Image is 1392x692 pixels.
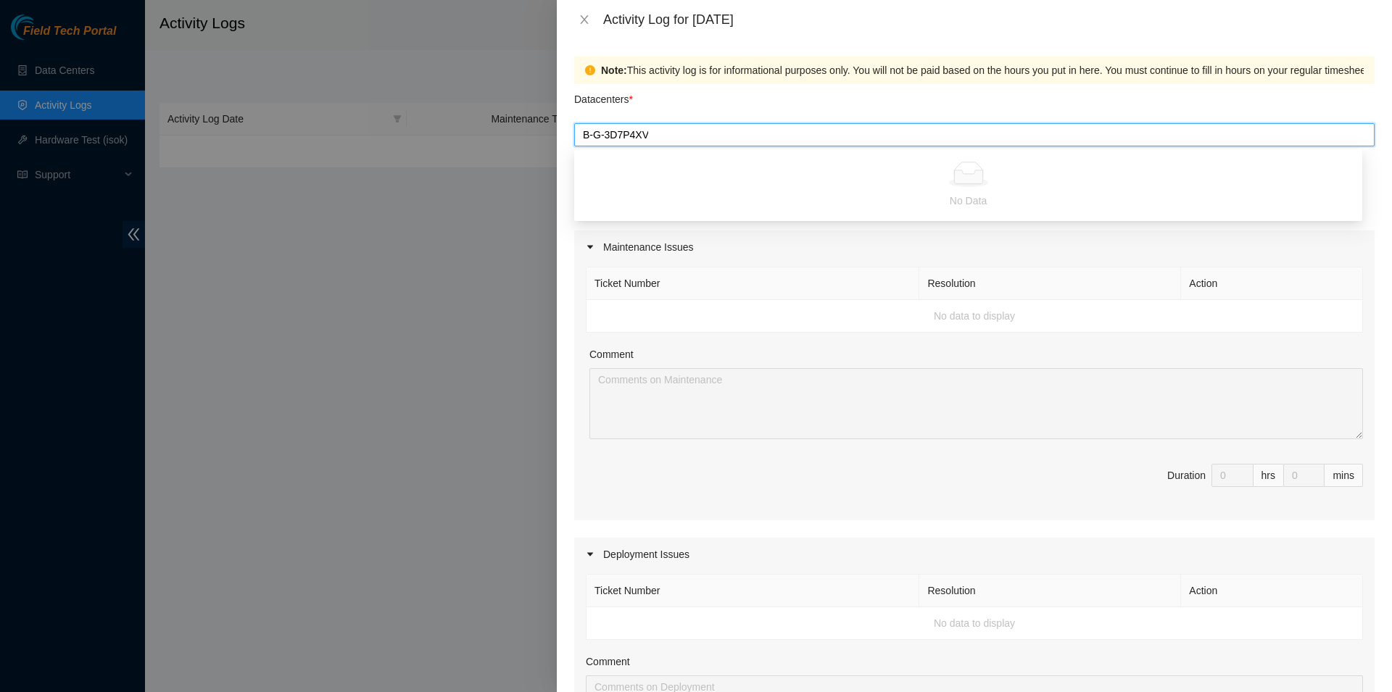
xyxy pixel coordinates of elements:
div: hrs [1254,464,1284,487]
th: Action [1181,267,1363,300]
div: Deployment Issues [574,538,1375,571]
td: No data to display [587,300,1363,333]
td: No data to display [587,607,1363,640]
p: Datacenters [574,84,633,107]
th: Ticket Number [587,575,919,607]
div: Duration [1167,467,1206,483]
div: mins [1325,464,1363,487]
th: Resolution [919,267,1181,300]
span: exclamation-circle [585,65,595,75]
label: Comment [589,346,634,362]
span: caret-right [586,243,594,251]
label: Comment [586,654,630,670]
span: close [579,14,590,25]
th: Resolution [919,575,1181,607]
div: No Data [583,193,1354,209]
th: Ticket Number [587,267,919,300]
span: caret-right [586,550,594,559]
div: Maintenance Issues [574,230,1375,264]
textarea: Comment [589,368,1363,439]
div: Activity Log for [DATE] [603,12,1375,28]
th: Action [1181,575,1363,607]
button: Close [574,13,594,27]
strong: Note: [601,62,627,78]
